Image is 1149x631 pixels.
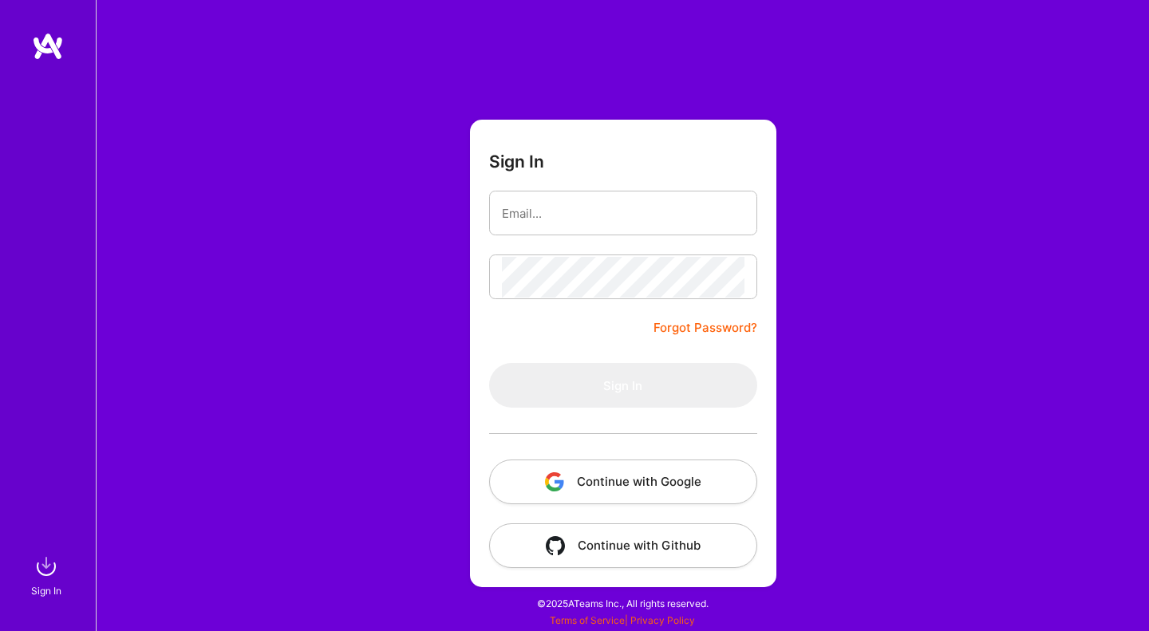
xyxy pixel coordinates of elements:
[96,583,1149,623] div: © 2025 ATeams Inc., All rights reserved.
[31,582,61,599] div: Sign In
[502,193,744,234] input: Email...
[489,363,757,408] button: Sign In
[653,318,757,337] a: Forgot Password?
[630,614,695,626] a: Privacy Policy
[32,32,64,61] img: logo
[546,536,565,555] img: icon
[30,550,62,582] img: sign in
[489,459,757,504] button: Continue with Google
[545,472,564,491] img: icon
[34,550,62,599] a: sign inSign In
[550,614,695,626] span: |
[550,614,625,626] a: Terms of Service
[489,152,544,172] h3: Sign In
[489,523,757,568] button: Continue with Github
